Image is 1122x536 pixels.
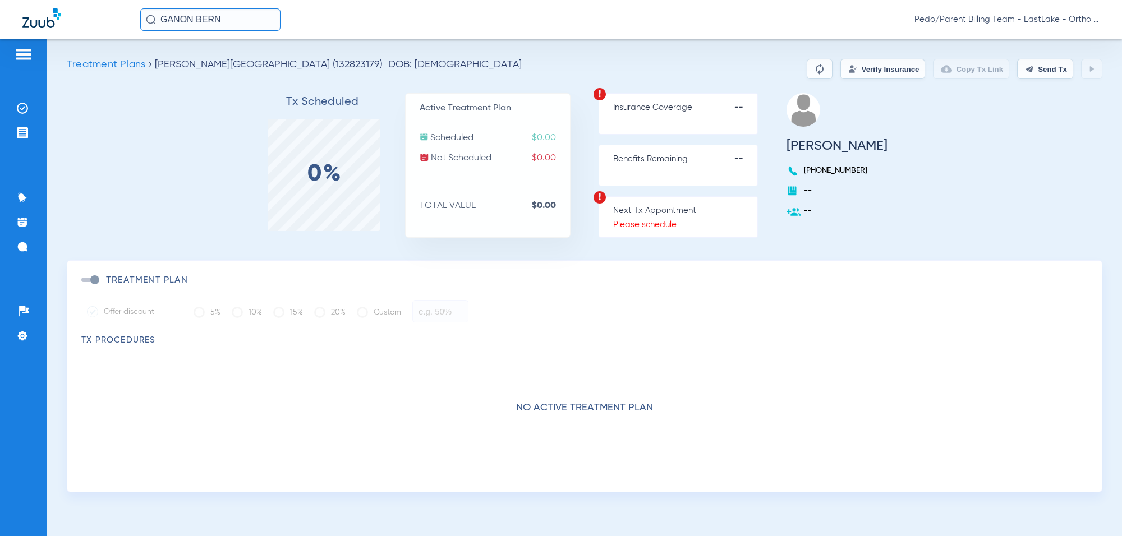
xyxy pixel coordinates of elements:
[787,140,930,151] h3: [PERSON_NAME]
[412,300,468,322] input: e.g. 50%
[146,15,156,25] img: Search Icon
[787,185,930,196] p: --
[140,8,280,31] input: Search for patients
[734,154,757,165] strong: --
[613,205,757,216] p: Next Tx Appointment
[67,59,145,70] span: Treatment Plans
[81,346,1088,486] div: No active treatment plan
[155,59,383,70] span: [PERSON_NAME][GEOGRAPHIC_DATA] (132823179)
[613,154,757,165] p: Benefits Remaining
[787,165,801,177] img: voice-call-b.svg
[232,301,262,324] label: 10%
[914,14,1100,25] span: Pedo/Parent Billing Team - EastLake - Ortho | The Super Dentists
[81,335,1088,346] h3: TX Procedures
[15,48,33,61] img: hamburger-icon
[613,219,757,230] p: Please schedule
[787,205,930,216] p: --
[106,275,188,286] h3: Treatment Plan
[314,301,346,324] label: 20%
[1087,64,1096,73] img: play.svg
[420,153,429,162] img: not-scheduled.svg
[787,185,798,196] img: book.svg
[420,200,570,211] p: TOTAL VALUE
[532,200,570,211] strong: $0.00
[22,8,61,28] img: Zuub Logo
[848,64,857,73] img: Verify Insurance
[1066,482,1122,536] iframe: Chat Widget
[273,301,303,324] label: 15%
[420,132,570,144] p: Scheduled
[420,103,570,114] p: Active Treatment Plan
[840,59,925,79] button: Verify Insurance
[240,96,405,108] h3: Tx Scheduled
[1025,64,1034,73] img: send.svg
[593,191,606,204] img: warning.svg
[194,301,220,324] label: 5%
[613,102,757,113] p: Insurance Coverage
[532,153,570,164] span: $0.00
[87,306,177,317] label: Offer discount
[307,169,343,180] label: 0%
[941,63,952,75] img: link-copy.png
[532,132,570,144] span: $0.00
[357,301,401,324] label: Custom
[787,165,930,176] p: [PHONE_NUMBER]
[420,153,570,164] p: Not Scheduled
[593,87,606,101] img: warning.svg
[734,102,757,113] strong: --
[1017,59,1073,79] button: Send Tx
[388,59,522,70] span: DOB: [DEMOGRAPHIC_DATA]
[933,59,1009,79] button: Copy Tx Link
[813,62,826,76] img: Reparse
[420,132,429,141] img: scheduled.svg
[787,205,801,219] img: add-user.svg
[787,93,820,127] img: profile.png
